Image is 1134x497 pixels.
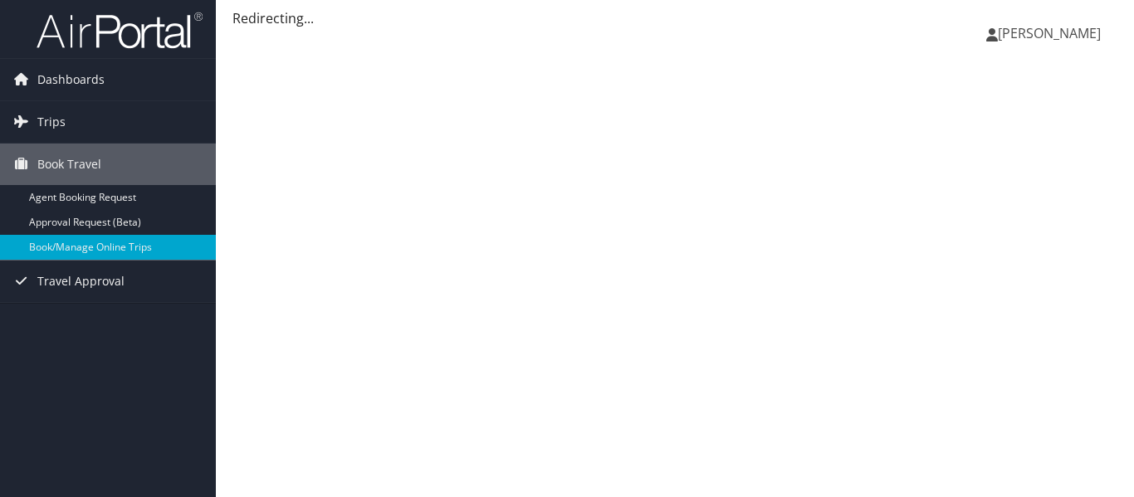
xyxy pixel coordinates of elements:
a: [PERSON_NAME] [986,8,1117,58]
img: airportal-logo.png [37,11,203,50]
span: Book Travel [37,144,101,185]
div: Redirecting... [232,8,1117,28]
span: Travel Approval [37,261,125,302]
span: [PERSON_NAME] [998,24,1101,42]
span: Trips [37,101,66,143]
span: Dashboards [37,59,105,100]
